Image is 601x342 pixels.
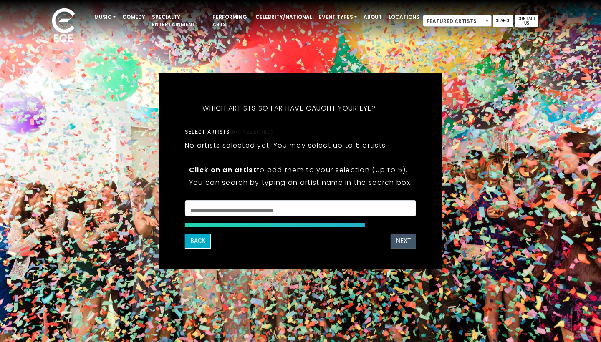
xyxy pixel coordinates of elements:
[493,15,513,27] a: Search
[91,10,119,24] a: Music
[423,15,491,27] span: Featured Artists
[385,10,423,24] a: Locations
[189,165,257,175] strong: Click on an artist
[190,206,411,213] textarea: Search
[185,234,211,249] button: Back
[185,140,388,151] p: No artists selected yet. You may select up to 5 artists.
[515,15,538,27] a: Contact Us
[316,10,360,24] a: Event Types
[189,165,412,175] p: to add them to your selection (up to 5).
[185,128,273,136] label: Select artists
[149,10,209,32] a: Specialty Entertainment
[119,10,149,24] a: Comedy
[230,128,273,135] span: (0/5 selected)
[209,10,252,32] a: Performing Arts
[360,10,385,24] a: About
[252,10,316,24] a: Celebrity/National
[423,15,492,27] span: Featured Artists
[391,234,416,249] button: Next
[43,6,84,46] img: ece_new_logo_whitev2-1.png
[185,93,394,123] h5: Which artists so far have caught your eye?
[189,177,412,188] p: You can search by typing an artist name in the search box.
